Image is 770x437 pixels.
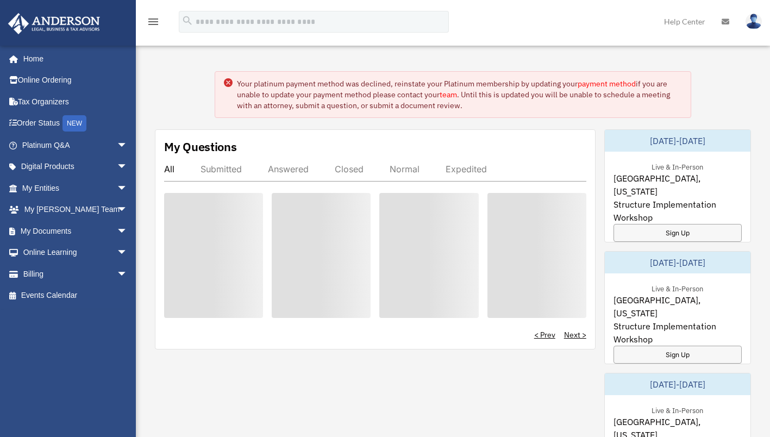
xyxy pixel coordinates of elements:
a: menu [147,19,160,28]
div: Live & In-Person [643,160,712,172]
div: Live & In-Person [643,404,712,415]
span: [GEOGRAPHIC_DATA], [US_STATE] [614,294,742,320]
i: search [181,15,193,27]
a: Digital Productsarrow_drop_down [8,156,144,178]
a: Sign Up [614,346,742,364]
div: NEW [62,115,86,132]
span: arrow_drop_down [117,199,139,221]
div: Answered [268,164,309,174]
span: arrow_drop_down [117,134,139,157]
div: Closed [335,164,364,174]
div: [DATE]-[DATE] [605,130,750,152]
div: Your platinum payment method was declined, reinstate your Platinum membership by updating your if... [237,78,683,111]
a: Home [8,48,139,70]
span: arrow_drop_down [117,220,139,242]
a: Tax Organizers [8,91,144,113]
div: My Questions [164,139,237,155]
div: Expedited [446,164,487,174]
a: Order StatusNEW [8,113,144,135]
a: My Documentsarrow_drop_down [8,220,144,242]
a: Platinum Q&Aarrow_drop_down [8,134,144,156]
a: Next > [564,329,586,340]
a: Online Ordering [8,70,144,91]
a: team [440,90,457,99]
div: All [164,164,174,174]
img: Anderson Advisors Platinum Portal [5,13,103,34]
a: Billingarrow_drop_down [8,263,144,285]
span: Structure Implementation Workshop [614,198,742,224]
span: arrow_drop_down [117,156,139,178]
a: My [PERSON_NAME] Teamarrow_drop_down [8,199,144,221]
div: Normal [390,164,420,174]
span: [GEOGRAPHIC_DATA], [US_STATE] [614,172,742,198]
a: Sign Up [614,224,742,242]
span: arrow_drop_down [117,242,139,264]
span: arrow_drop_down [117,177,139,199]
div: Submitted [201,164,242,174]
span: Structure Implementation Workshop [614,320,742,346]
a: Online Learningarrow_drop_down [8,242,144,264]
div: [DATE]-[DATE] [605,252,750,273]
div: [DATE]-[DATE] [605,373,750,395]
img: User Pic [746,14,762,29]
a: My Entitiesarrow_drop_down [8,177,144,199]
div: Live & In-Person [643,282,712,294]
i: menu [147,15,160,28]
span: arrow_drop_down [117,263,139,285]
a: < Prev [534,329,555,340]
a: Events Calendar [8,285,144,307]
a: payment method [578,79,636,89]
